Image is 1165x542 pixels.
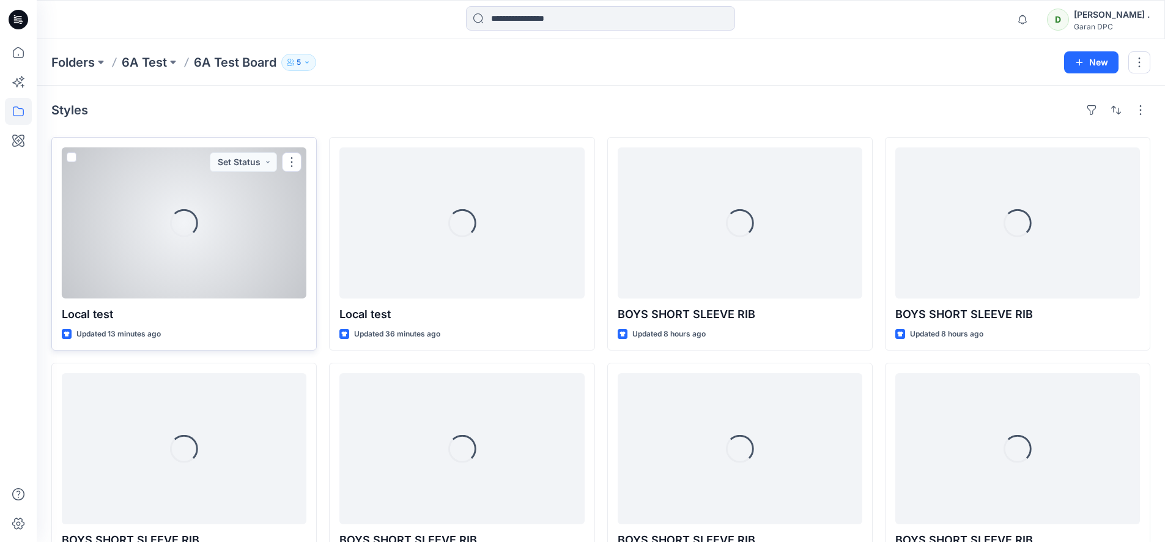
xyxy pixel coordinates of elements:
[618,306,862,323] p: BOYS SHORT SLEEVE RIB
[1064,51,1119,73] button: New
[51,54,95,71] a: Folders
[1047,9,1069,31] div: D
[632,328,706,341] p: Updated 8 hours ago
[339,306,584,323] p: Local test
[122,54,167,71] a: 6A Test
[51,103,88,117] h4: Styles
[281,54,316,71] button: 5
[1074,22,1150,31] div: Garan DPC
[62,306,306,323] p: Local test
[895,306,1140,323] p: BOYS SHORT SLEEVE RIB
[194,54,276,71] p: 6A Test Board
[1074,7,1150,22] div: [PERSON_NAME] .
[354,328,440,341] p: Updated 36 minutes ago
[76,328,161,341] p: Updated 13 minutes ago
[297,56,301,69] p: 5
[910,328,983,341] p: Updated 8 hours ago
